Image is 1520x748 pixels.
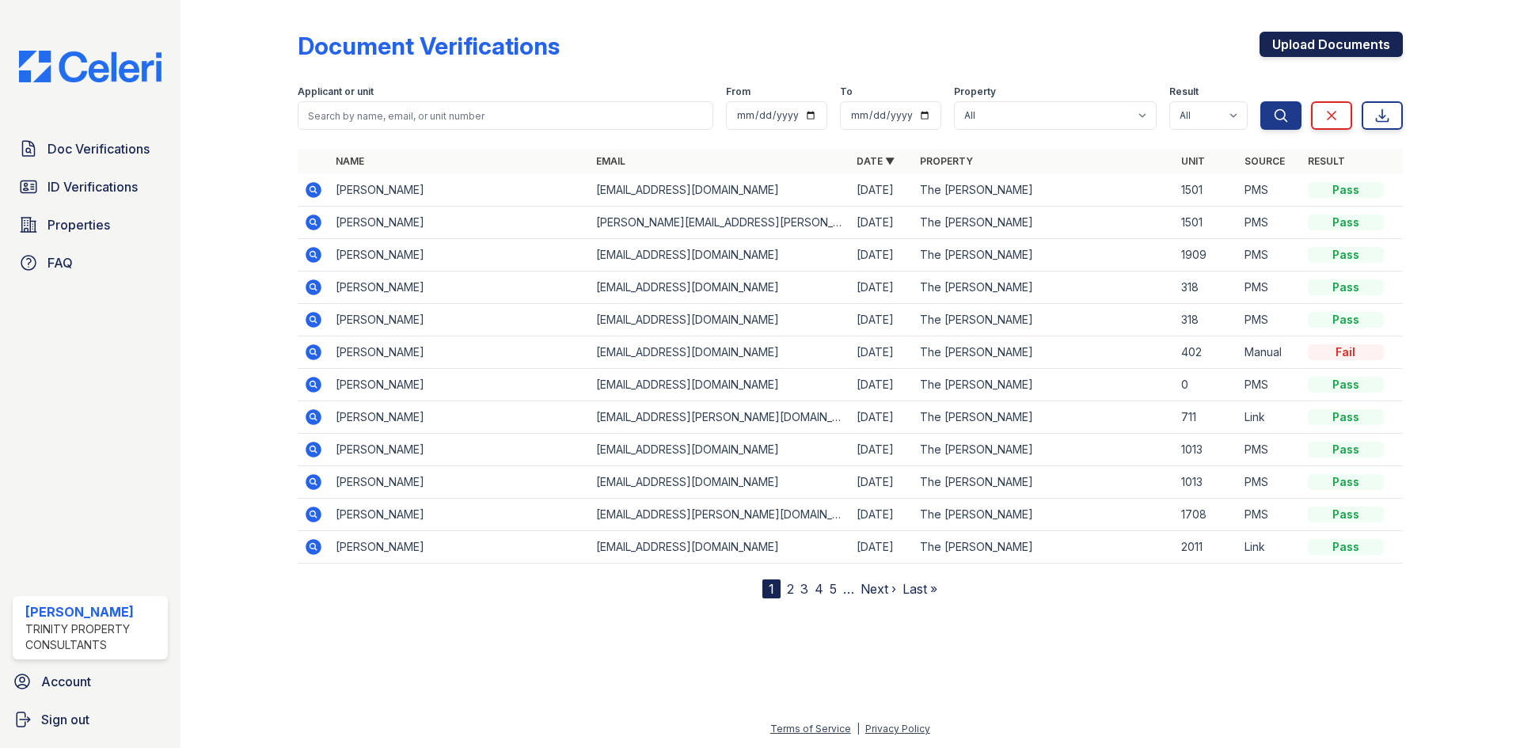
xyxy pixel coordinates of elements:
[1244,155,1285,167] a: Source
[857,723,860,735] div: |
[25,621,161,653] div: Trinity Property Consultants
[1238,434,1301,466] td: PMS
[1175,174,1238,207] td: 1501
[914,466,1174,499] td: The [PERSON_NAME]
[850,304,914,336] td: [DATE]
[850,336,914,369] td: [DATE]
[843,579,854,598] span: …
[590,434,850,466] td: [EMAIL_ADDRESS][DOMAIN_NAME]
[914,304,1174,336] td: The [PERSON_NAME]
[298,101,713,130] input: Search by name, email, or unit number
[1175,336,1238,369] td: 402
[329,271,590,304] td: [PERSON_NAME]
[329,531,590,564] td: [PERSON_NAME]
[1175,369,1238,401] td: 0
[815,581,823,597] a: 4
[329,174,590,207] td: [PERSON_NAME]
[1308,377,1384,393] div: Pass
[850,499,914,531] td: [DATE]
[914,531,1174,564] td: The [PERSON_NAME]
[1238,271,1301,304] td: PMS
[850,531,914,564] td: [DATE]
[914,174,1174,207] td: The [PERSON_NAME]
[25,602,161,621] div: [PERSON_NAME]
[840,85,853,98] label: To
[6,666,174,697] a: Account
[1175,499,1238,531] td: 1708
[47,177,138,196] span: ID Verifications
[914,239,1174,271] td: The [PERSON_NAME]
[1175,271,1238,304] td: 318
[850,434,914,466] td: [DATE]
[329,369,590,401] td: [PERSON_NAME]
[865,723,930,735] a: Privacy Policy
[914,434,1174,466] td: The [PERSON_NAME]
[800,581,808,597] a: 3
[336,155,364,167] a: Name
[1238,304,1301,336] td: PMS
[1175,207,1238,239] td: 1501
[6,704,174,735] a: Sign out
[329,304,590,336] td: [PERSON_NAME]
[1308,215,1384,230] div: Pass
[596,155,625,167] a: Email
[1308,442,1384,458] div: Pass
[1238,369,1301,401] td: PMS
[726,85,750,98] label: From
[590,336,850,369] td: [EMAIL_ADDRESS][DOMAIN_NAME]
[850,466,914,499] td: [DATE]
[1308,474,1384,490] div: Pass
[1238,239,1301,271] td: PMS
[850,369,914,401] td: [DATE]
[902,581,937,597] a: Last »
[1308,312,1384,328] div: Pass
[590,271,850,304] td: [EMAIL_ADDRESS][DOMAIN_NAME]
[1308,155,1345,167] a: Result
[329,239,590,271] td: [PERSON_NAME]
[1175,466,1238,499] td: 1013
[329,466,590,499] td: [PERSON_NAME]
[1175,239,1238,271] td: 1909
[13,133,168,165] a: Doc Verifications
[787,581,794,597] a: 2
[329,401,590,434] td: [PERSON_NAME]
[1175,401,1238,434] td: 711
[1260,32,1403,57] a: Upload Documents
[13,171,168,203] a: ID Verifications
[857,155,895,167] a: Date ▼
[590,304,850,336] td: [EMAIL_ADDRESS][DOMAIN_NAME]
[298,32,560,60] div: Document Verifications
[590,531,850,564] td: [EMAIL_ADDRESS][DOMAIN_NAME]
[914,369,1174,401] td: The [PERSON_NAME]
[329,434,590,466] td: [PERSON_NAME]
[1238,336,1301,369] td: Manual
[1308,507,1384,522] div: Pass
[1238,174,1301,207] td: PMS
[13,209,168,241] a: Properties
[1175,304,1238,336] td: 318
[1181,155,1205,167] a: Unit
[1308,539,1384,555] div: Pass
[1308,344,1384,360] div: Fail
[329,207,590,239] td: [PERSON_NAME]
[1169,85,1199,98] label: Result
[914,499,1174,531] td: The [PERSON_NAME]
[770,723,851,735] a: Terms of Service
[861,581,896,597] a: Next ›
[590,174,850,207] td: [EMAIL_ADDRESS][DOMAIN_NAME]
[47,139,150,158] span: Doc Verifications
[850,271,914,304] td: [DATE]
[1238,466,1301,499] td: PMS
[1238,207,1301,239] td: PMS
[1238,531,1301,564] td: Link
[6,51,174,82] img: CE_Logo_Blue-a8612792a0a2168367f1c8372b55b34899dd931a85d93a1a3d3e32e68fde9ad4.png
[590,239,850,271] td: [EMAIL_ADDRESS][DOMAIN_NAME]
[41,672,91,691] span: Account
[762,579,781,598] div: 1
[329,499,590,531] td: [PERSON_NAME]
[13,247,168,279] a: FAQ
[1308,279,1384,295] div: Pass
[590,499,850,531] td: [EMAIL_ADDRESS][PERSON_NAME][DOMAIN_NAME]
[850,239,914,271] td: [DATE]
